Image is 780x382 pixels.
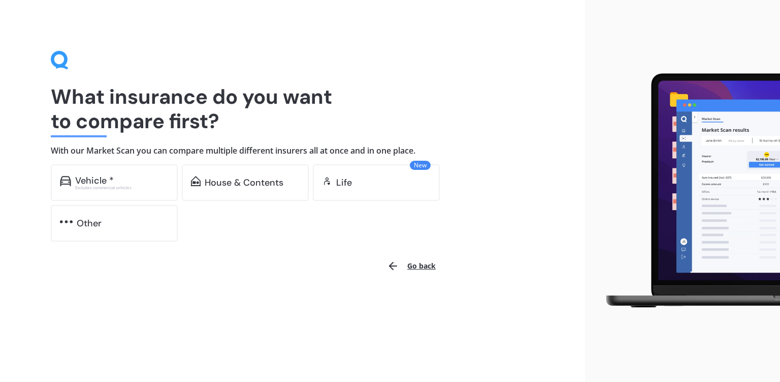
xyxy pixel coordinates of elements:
[381,254,442,278] button: Go back
[77,218,102,228] div: Other
[322,176,332,186] img: life.f720d6a2d7cdcd3ad642.svg
[191,176,201,186] img: home-and-contents.b802091223b8502ef2dd.svg
[205,178,283,188] div: House & Contents
[51,145,534,156] h4: With our Market Scan you can compare multiple different insurers all at once and in one place.
[75,175,114,186] div: Vehicle *
[593,68,780,314] img: laptop.webp
[51,84,534,133] h1: What insurance do you want to compare first?
[75,186,169,190] div: Excludes commercial vehicles
[60,217,73,227] img: other.81dba5aafe580aa69f38.svg
[410,161,431,170] span: New
[336,178,352,188] div: Life
[60,176,71,186] img: car.f15378c7a67c060ca3f3.svg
